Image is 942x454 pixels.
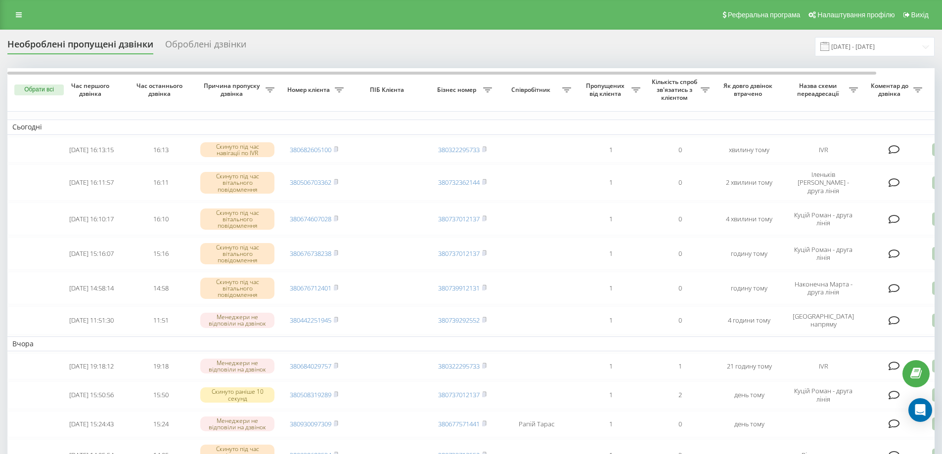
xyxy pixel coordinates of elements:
[784,272,863,304] td: Наконечна Марта - друга лінія
[126,237,195,270] td: 15:16
[715,237,784,270] td: годину тому
[57,137,126,163] td: [DATE] 16:13:15
[290,362,331,371] a: 380684029757
[126,137,195,163] td: 16:13
[57,165,126,201] td: [DATE] 16:11:57
[200,416,274,431] div: Менеджери не відповіли на дзвінок
[576,381,645,409] td: 1
[576,272,645,304] td: 1
[911,11,929,19] span: Вихід
[715,411,784,437] td: день тому
[438,249,480,258] a: 380737012137
[126,353,195,379] td: 19:18
[438,145,480,154] a: 380322295733
[784,203,863,235] td: Куцій Роман - друга лінія
[868,82,913,97] span: Коментар до дзвінка
[645,272,715,304] td: 0
[497,411,576,437] td: Рапій Тарас
[784,165,863,201] td: Іленьків [PERSON_NAME] - друга лінія
[715,165,784,201] td: 2 хвилини тому
[134,82,187,97] span: Час останнього дзвінка
[200,208,274,230] div: Скинуто під час вітального повідомлення
[576,411,645,437] td: 1
[57,411,126,437] td: [DATE] 15:24:43
[357,86,419,94] span: ПІБ Клієнта
[438,390,480,399] a: 380737012137
[438,316,480,325] a: 380739292552
[715,137,784,163] td: хвилину тому
[722,82,776,97] span: Як довго дзвінок втрачено
[433,86,483,94] span: Бізнес номер
[645,203,715,235] td: 0
[65,82,118,97] span: Час першого дзвінка
[728,11,801,19] span: Реферальна програма
[200,243,274,265] div: Скинуто під час вітального повідомлення
[290,249,331,258] a: 380676738238
[438,214,480,223] a: 380737012137
[715,353,784,379] td: 21 годину тому
[645,353,715,379] td: 1
[290,390,331,399] a: 380508319289
[200,313,274,328] div: Менеджери не відповіли на дзвінок
[817,11,895,19] span: Налаштування профілю
[715,203,784,235] td: 4 хвилини тому
[438,362,480,371] a: 380322295733
[438,178,480,187] a: 380732362144
[576,203,645,235] td: 1
[14,84,64,95] button: Обрати всі
[784,237,863,270] td: Куцій Роман - друга лінія
[576,237,645,270] td: 1
[784,137,863,163] td: IVR
[576,137,645,163] td: 1
[784,353,863,379] td: IVR
[126,165,195,201] td: 16:11
[200,172,274,194] div: Скинуто під час вітального повідомлення
[200,387,274,402] div: Скинуто раніше 10 секунд
[200,142,274,157] div: Скинуто під час навігації по IVR
[290,284,331,292] a: 380676712401
[290,178,331,187] a: 380506703362
[784,306,863,334] td: [GEOGRAPHIC_DATA] напряму
[650,78,701,101] span: Кількість спроб зв'язатись з клієнтом
[502,86,562,94] span: Співробітник
[438,284,480,292] a: 380739912131
[645,411,715,437] td: 0
[715,306,784,334] td: 4 години тому
[789,82,849,97] span: Назва схеми переадресації
[200,359,274,373] div: Менеджери не відповіли на дзвінок
[7,39,153,54] div: Необроблені пропущені дзвінки
[57,203,126,235] td: [DATE] 16:10:17
[576,165,645,201] td: 1
[126,411,195,437] td: 15:24
[908,398,932,422] div: Open Intercom Messenger
[645,137,715,163] td: 0
[57,306,126,334] td: [DATE] 11:51:30
[438,419,480,428] a: 380677571441
[126,272,195,304] td: 14:58
[57,237,126,270] td: [DATE] 15:16:07
[576,306,645,334] td: 1
[784,381,863,409] td: Куцій Роман - друга лінія
[645,165,715,201] td: 0
[57,353,126,379] td: [DATE] 19:18:12
[284,86,335,94] span: Номер клієнта
[645,381,715,409] td: 2
[290,214,331,223] a: 380674607028
[126,203,195,235] td: 16:10
[126,306,195,334] td: 11:51
[165,39,246,54] div: Оброблені дзвінки
[576,353,645,379] td: 1
[200,278,274,299] div: Скинуто під час вітального повідомлення
[645,237,715,270] td: 0
[200,82,266,97] span: Причина пропуску дзвінка
[645,306,715,334] td: 0
[715,272,784,304] td: годину тому
[715,381,784,409] td: день тому
[57,272,126,304] td: [DATE] 14:58:14
[581,82,631,97] span: Пропущених від клієнта
[290,419,331,428] a: 380930097309
[57,381,126,409] td: [DATE] 15:50:56
[290,316,331,325] a: 380442251945
[290,145,331,154] a: 380682605100
[126,381,195,409] td: 15:50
